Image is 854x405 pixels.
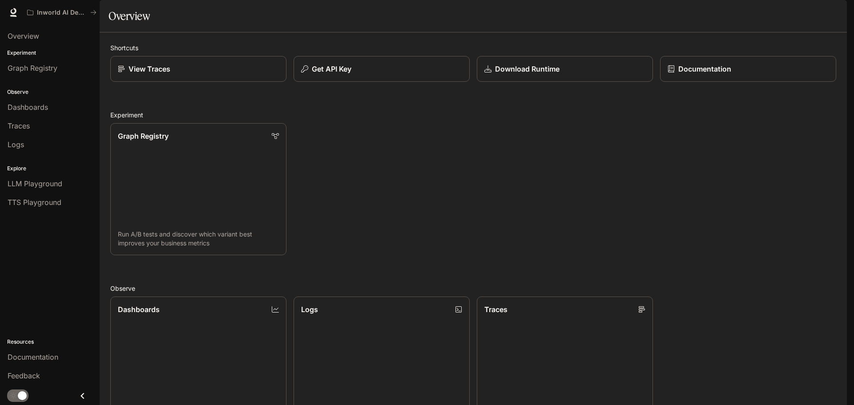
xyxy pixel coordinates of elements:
h2: Observe [110,284,836,293]
button: All workspaces [23,4,101,21]
p: Graph Registry [118,131,169,141]
p: Download Runtime [495,64,560,74]
a: Graph RegistryRun A/B tests and discover which variant best improves your business metrics [110,123,286,255]
h2: Shortcuts [110,43,836,52]
p: Traces [484,304,508,315]
p: Get API Key [312,64,351,74]
p: Inworld AI Demos [37,9,87,16]
p: Documentation [678,64,731,74]
a: View Traces [110,56,286,82]
button: Get API Key [294,56,470,82]
p: Logs [301,304,318,315]
p: Run A/B tests and discover which variant best improves your business metrics [118,230,279,248]
p: View Traces [129,64,170,74]
p: Dashboards [118,304,160,315]
h2: Experiment [110,110,836,120]
a: Documentation [660,56,836,82]
h1: Overview [109,7,150,25]
a: Download Runtime [477,56,653,82]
